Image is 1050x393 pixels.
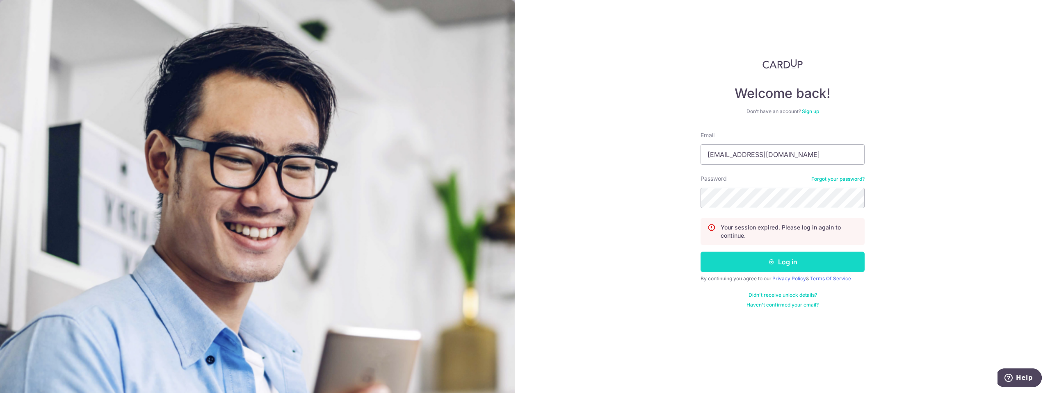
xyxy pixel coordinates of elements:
label: Email [701,131,714,139]
p: Your session expired. Please log in again to continue. [721,223,858,240]
a: Sign up [802,108,819,114]
button: Log in [701,252,865,272]
a: Didn't receive unlock details? [749,292,817,298]
a: Terms Of Service [810,275,851,282]
span: Help [18,6,35,13]
input: Enter your Email [701,144,865,165]
h4: Welcome back! [701,85,865,102]
img: CardUp Logo [762,59,803,69]
div: Don’t have an account? [701,108,865,115]
iframe: Opens a widget where you can find more information [997,368,1042,389]
a: Haven't confirmed your email? [746,302,819,308]
a: Privacy Policy [772,275,806,282]
div: By continuing you agree to our & [701,275,865,282]
label: Password [701,175,727,183]
a: Forgot your password? [811,176,865,182]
